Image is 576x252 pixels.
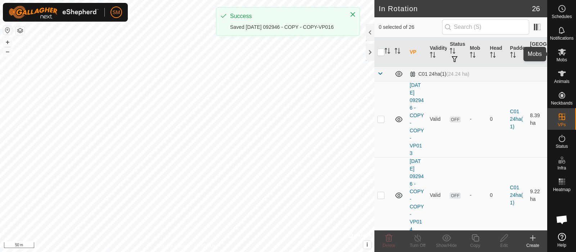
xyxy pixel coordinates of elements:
img: Gallagher Logo [9,6,99,19]
div: Edit [490,242,518,249]
span: Schedules [552,14,572,19]
span: SM [113,9,120,16]
a: C01 24ha(1) [510,109,523,129]
a: Help [548,230,576,250]
p-sorticon: Activate to sort [510,53,516,59]
th: Paddock [507,37,527,67]
a: [DATE] 092946 - COPY - COPY-VP013 [410,82,424,156]
button: i [363,241,371,249]
td: Valid [427,157,447,233]
span: Animals [554,79,570,84]
button: Map Layers [16,26,24,35]
p-sorticon: Activate to sort [530,57,536,62]
th: [GEOGRAPHIC_DATA] Area [527,37,547,67]
a: C01 24ha(1) [510,185,523,205]
th: Validity [427,37,447,67]
div: - [470,115,484,123]
a: Contact Us [194,243,216,249]
div: Create [518,242,547,249]
th: Status [447,37,467,67]
th: Head [487,37,507,67]
p-sorticon: Activate to sort [430,53,436,59]
span: Mobs [557,58,567,62]
div: Turn Off [403,242,432,249]
div: Open chat [551,209,573,230]
span: 26 [532,3,540,14]
span: Infra [557,166,566,170]
p-sorticon: Activate to sort [395,49,400,55]
span: i [366,242,368,248]
a: [DATE] 092946 - COPY - COPY-VP014 [410,158,424,232]
div: C01 24ha(1) [410,71,469,77]
p-sorticon: Activate to sort [450,49,455,55]
button: + [3,38,12,47]
div: Show/Hide [432,242,461,249]
span: Status [555,144,568,149]
td: 8.39 ha [527,81,547,157]
span: Heatmap [553,187,571,192]
td: Valid [427,81,447,157]
a: Privacy Policy [159,243,186,249]
button: – [3,47,12,56]
h2: In Rotation [379,4,532,13]
td: 9.22 ha [527,157,547,233]
p-sorticon: Activate to sort [384,49,390,55]
div: Success [230,12,342,21]
span: Delete [383,243,395,248]
span: Neckbands [551,101,572,105]
span: OFF [450,193,460,199]
button: Reset Map [3,26,12,35]
td: 0 [487,157,507,233]
span: OFF [450,116,460,123]
p-sorticon: Activate to sort [490,53,496,59]
th: Mob [467,37,487,67]
span: 0 selected of 26 [379,23,442,31]
button: Close [348,9,358,19]
span: (24.24 ha) [446,71,469,77]
div: - [470,191,484,199]
span: Help [557,243,566,247]
div: Copy [461,242,490,249]
td: 0 [487,81,507,157]
div: Saved [DATE] 092946 - COPY - COPY-VP016 [230,23,342,31]
span: Notifications [550,36,573,40]
p-sorticon: Activate to sort [470,53,476,59]
th: VP [407,37,427,67]
input: Search (S) [442,19,529,35]
span: VPs [558,123,566,127]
